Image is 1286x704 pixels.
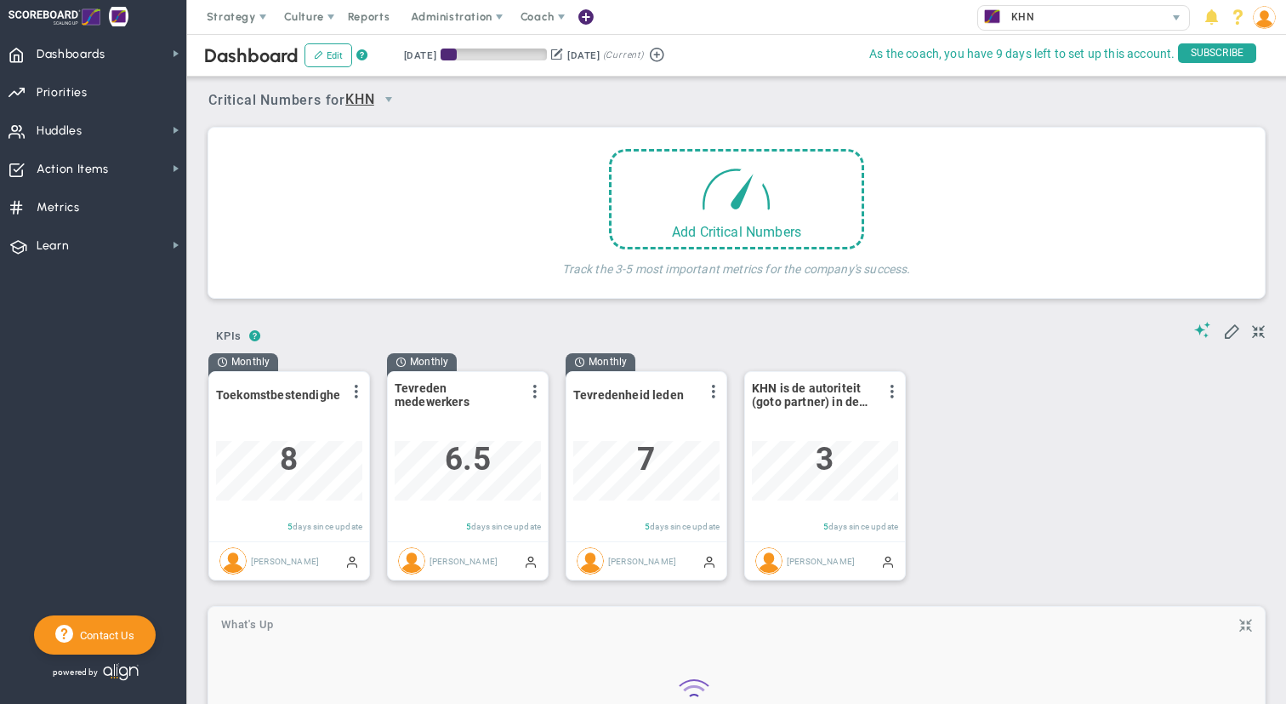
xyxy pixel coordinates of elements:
span: days since update [828,522,898,531]
span: Metrics [37,190,80,226]
span: Action Items [37,152,109,187]
div: Powered by Align [34,659,209,685]
span: days since update [293,522,362,531]
span: 5 [645,522,650,531]
span: [PERSON_NAME] [430,556,498,565]
span: KHN is de autoriteit (goto partner) in de horeca [752,381,875,409]
span: As the coach, you have 9 days left to set up this account. [869,43,1175,65]
span: Critical Numbers for [208,85,407,117]
span: Strategy [207,10,256,23]
img: Jaap De Lange [577,547,604,575]
span: Dashboard [204,44,299,67]
span: 7 [637,441,655,478]
span: Learn [37,228,69,264]
span: 3 [816,441,834,478]
span: SUBSCRIBE [1178,43,1256,63]
div: Add Critical Numbers [612,224,862,240]
span: 5 [823,522,828,531]
img: 209640.Person.photo [1253,6,1276,29]
span: 6.5 [445,441,490,478]
span: KHN [345,89,374,111]
span: 8 [280,441,298,478]
span: KHN [1003,6,1034,28]
h4: Track the 3-5 most important metrics for the company's success. [562,249,910,277]
div: Period Progress: 15% Day 14 of 90 with 76 remaining. [441,49,547,60]
span: Huddles [37,113,83,149]
span: Toekomstbestendigheid [216,388,339,402]
img: Jaap De Lange [398,547,425,575]
span: select [374,85,403,114]
span: 5 [466,522,471,531]
span: 5 [287,522,293,531]
span: select [1164,6,1189,30]
span: days since update [471,522,541,531]
span: Suggestions (AI Feature) [1194,322,1211,338]
img: 33623.Company.photo [982,6,1003,27]
span: Manually Updated [524,554,538,568]
span: (Current) [603,48,644,63]
span: Administration [411,10,492,23]
span: [PERSON_NAME] [787,556,855,565]
span: Manually Updated [703,554,716,568]
span: [PERSON_NAME] [608,556,676,565]
button: KPIs [208,323,249,352]
span: Tevreden medewerkers [395,381,518,409]
span: Coach [521,10,555,23]
img: Jaap De Lange [755,547,782,575]
span: Culture [284,10,324,23]
span: KPIs [208,323,249,350]
span: days since update [650,522,720,531]
span: Dashboards [37,37,105,72]
span: Tevredenheid leden [573,388,684,402]
span: Contact Us [73,629,134,642]
div: [DATE] [567,48,600,63]
span: Priorities [37,75,88,111]
img: Jaap De Lange [219,547,247,575]
div: [DATE] [404,48,436,63]
span: Manually Updated [345,554,359,568]
button: Edit [304,43,352,67]
span: Manually Updated [881,554,895,568]
span: [PERSON_NAME] [251,556,319,565]
span: Edit My KPIs [1223,322,1240,339]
